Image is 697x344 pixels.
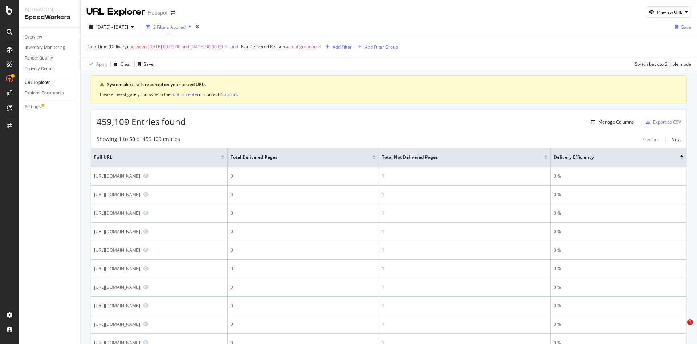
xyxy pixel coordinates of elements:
span: [DATE] 00:00:00 and [DATE] 00:00:00 [148,42,223,52]
div: Next [672,137,681,143]
div: Support [221,91,237,97]
div: Settings [25,103,41,111]
div: URL Explorer [25,79,50,86]
div: 1 [382,303,547,309]
iframe: Intercom live chat [672,319,690,337]
a: Delivery Center [25,65,75,73]
div: 1 [382,284,547,291]
div: control center [171,91,199,97]
div: Showing 1 to 50 of 459,109 entries [97,135,180,144]
div: Hubspot [148,9,168,16]
div: Apply [96,61,107,67]
button: Support [221,91,237,98]
div: 0 [231,247,376,254]
div: 0 [231,284,376,291]
button: Apply [86,58,107,70]
div: 0 % [554,303,684,309]
div: 0 % [554,284,684,291]
span: Not Delivered Reason [241,44,285,50]
div: 0 % [554,210,684,216]
div: and [231,44,238,50]
div: Overview [25,33,42,41]
div: [URL][DOMAIN_NAME] [94,303,140,309]
div: 1 [382,247,547,254]
div: 1 [382,173,547,179]
a: Preview https://offers.hubspot.com/cs/ci/?pg=9da61c48-4df3-495b-b584-a18d6d898a8a&pid=53&ecid=ACs... [143,247,149,252]
div: 0 % [554,173,684,179]
button: Clear [111,58,131,70]
div: warning banner [91,75,687,104]
a: Preview https://offers.hubspot.com/cs/ci/?pg=9da61c48-4df3-495b-b584-a18d6d898a8a&pid=53&ecid=ACs... [143,210,149,215]
div: 0 % [554,247,684,254]
div: Render Quality [25,54,53,62]
a: Preview https://offers.hubspot.com/cs/ci/?pg=9da61c48-4df3-495b-b584-a18d6d898a8a&pid=53&ecid=ACs... [143,303,149,308]
div: Explorer Bookmarks [25,89,64,97]
div: Please investigate your issue in the or contact . [100,91,678,98]
div: Inventory Monitoring [25,44,65,52]
a: Overview [25,33,75,41]
div: 1 [382,210,547,216]
div: 0 [231,266,376,272]
div: 1 [382,266,547,272]
div: 1 [382,321,547,328]
div: System alert: fails reported on your tested URLs [107,81,678,88]
div: SpeedWorkers [25,13,74,21]
button: Manage Columns [588,118,634,126]
button: Add Filter [323,43,352,51]
div: 0 [231,228,376,235]
div: [URL][DOMAIN_NAME] [94,173,140,179]
div: Add Filter Group [365,44,398,50]
div: 0 % [554,191,684,198]
div: URL Explorer [86,6,145,18]
div: Add Filter [333,44,352,50]
button: [DATE] - [DATE] [86,21,137,33]
div: Switch back to Simple mode [635,61,691,67]
span: 1 [687,319,693,325]
div: 0 [231,303,376,309]
div: 0 [231,210,376,216]
span: Full URL [94,154,210,161]
div: 0 [231,321,376,328]
div: [URL][DOMAIN_NAME] [94,247,140,253]
span: [DATE] - [DATE] [96,24,128,30]
div: 0 % [554,228,684,235]
button: Export as CSV [643,116,681,128]
button: Save [135,58,154,70]
div: [URL][DOMAIN_NAME] [94,210,140,216]
div: [URL][DOMAIN_NAME] [94,228,140,235]
button: Save [672,21,691,33]
div: Save [144,61,154,67]
div: Save [681,24,691,30]
span: between [129,44,147,50]
div: [URL][DOMAIN_NAME] [94,191,140,198]
span: Total Delivered Pages [231,154,361,161]
button: Next [672,135,681,144]
span: Date Time (Delivery) [86,44,128,50]
div: 0 % [554,321,684,328]
div: Delivery Center [25,65,54,73]
div: times [194,23,200,31]
div: Clear [121,61,131,67]
div: 2 Filters Applied [153,24,186,30]
div: Activation [25,6,74,13]
span: Delivery Efficiency [554,154,669,161]
div: Previous [642,137,660,143]
div: 1 [382,228,547,235]
button: 2 Filters Applied [143,21,194,33]
div: Manage Columns [598,119,634,125]
a: Preview https://offers.hubspot.com/cs/ci/?pg=9da61c48-4df3-495b-b584-a18d6d898a8a&pid=53&ecid=ACs... [143,229,149,234]
button: Preview URL [646,6,691,18]
div: 0 % [554,266,684,272]
span: Total Not Delivered Pages [382,154,533,161]
button: Switch back to Simple mode [632,58,691,70]
div: [URL][DOMAIN_NAME] [94,321,140,327]
div: Preview URL [657,9,682,15]
span: configuration [290,42,317,52]
div: 0 [231,191,376,198]
a: URL Explorer [25,79,75,86]
div: 1 [382,191,547,198]
a: Preview https://offers.hubspot.com/cs/ci/?pg=9da61c48-4df3-495b-b584-a18d6d898a8a&pid=53&ecid=ACs... [143,321,149,327]
a: Explorer Bookmarks [25,89,75,97]
a: Render Quality [25,54,75,62]
div: arrow-right-arrow-left [171,10,175,15]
